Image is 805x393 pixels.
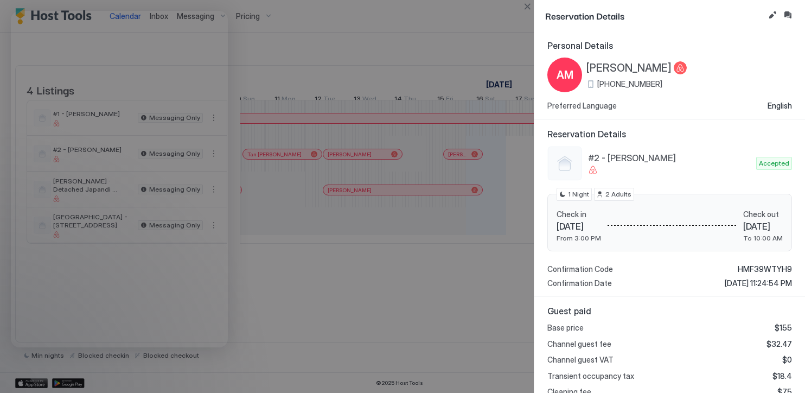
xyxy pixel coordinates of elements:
[725,278,792,288] span: [DATE] 11:24:54 PM
[547,339,611,349] span: Channel guest fee
[11,11,228,347] iframe: Intercom live chat
[743,221,783,232] span: [DATE]
[743,210,783,219] span: Check out
[547,323,584,333] span: Base price
[781,9,794,22] button: Inbox
[547,306,792,316] span: Guest paid
[547,129,792,140] span: Reservation Details
[597,79,662,89] span: [PHONE_NUMBER]
[782,355,792,365] span: $0
[605,189,631,199] span: 2 Adults
[775,323,792,333] span: $155
[759,159,789,168] span: Accepted
[586,61,672,75] span: [PERSON_NAME]
[547,355,614,365] span: Channel guest VAT
[589,153,752,163] span: #2 - [PERSON_NAME]
[768,101,792,111] span: English
[766,339,792,349] span: $32.47
[547,371,634,381] span: Transient occupancy tax
[772,371,792,381] span: $18.4
[557,67,573,83] span: AM
[545,9,764,22] span: Reservation Details
[547,40,792,51] span: Personal Details
[738,264,792,274] span: HMF39WTYH9
[547,264,613,274] span: Confirmation Code
[743,234,783,242] span: To 10:00 AM
[11,356,37,382] iframe: Intercom live chat
[568,189,589,199] span: 1 Night
[557,221,601,232] span: [DATE]
[557,210,601,219] span: Check in
[547,278,612,288] span: Confirmation Date
[547,101,617,111] span: Preferred Language
[557,234,601,242] span: From 3:00 PM
[766,9,779,22] button: Edit reservation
